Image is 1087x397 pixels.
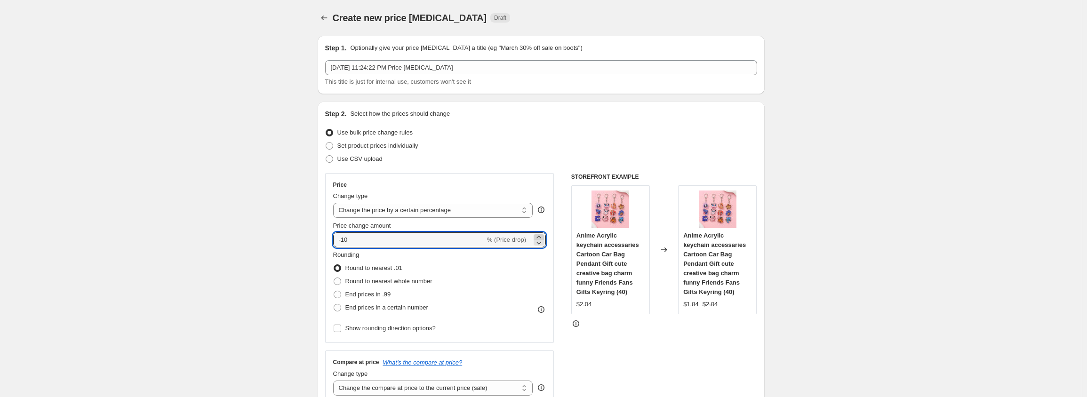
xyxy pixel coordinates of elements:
h6: STOREFRONT EXAMPLE [571,173,757,181]
button: Price change jobs [318,11,331,24]
span: Show rounding direction options? [345,325,436,332]
div: $1.84 [683,300,699,309]
span: Draft [494,14,506,22]
span: End prices in .99 [345,291,391,298]
span: Round to nearest whole number [345,278,432,285]
img: S3a05a7b3a2f74bc9ab06de6bb0fc9d34h_80x.webp [591,191,629,228]
strike: $2.04 [703,300,718,309]
span: Change type [333,370,368,377]
span: End prices in a certain number [345,304,428,311]
input: -15 [333,232,485,247]
div: help [536,383,546,392]
span: % (Price drop) [487,236,526,243]
span: Rounding [333,251,360,258]
span: Change type [333,192,368,199]
span: Use bulk price change rules [337,129,413,136]
span: Set product prices individually [337,142,418,149]
img: S3a05a7b3a2f74bc9ab06de6bb0fc9d34h_80x.webp [699,191,736,228]
button: What's the compare at price? [383,359,463,366]
h3: Price [333,181,347,189]
p: Select how the prices should change [350,109,450,119]
span: Create new price [MEDICAL_DATA] [333,13,487,23]
span: This title is just for internal use, customers won't see it [325,78,471,85]
span: Anime Acrylic keychain accessaries Cartoon Car Bag Pendant Gift cute creative bag charm funny Fri... [576,232,639,295]
span: Anime Acrylic keychain accessaries Cartoon Car Bag Pendant Gift cute creative bag charm funny Fri... [683,232,746,295]
input: 30% off holiday sale [325,60,757,75]
div: help [536,205,546,214]
span: Price change amount [333,222,391,229]
h2: Step 2. [325,109,347,119]
h3: Compare at price [333,358,379,366]
span: Round to nearest .01 [345,264,402,271]
p: Optionally give your price [MEDICAL_DATA] a title (eg "March 30% off sale on boots") [350,43,582,53]
h2: Step 1. [325,43,347,53]
div: $2.04 [576,300,592,309]
span: Use CSV upload [337,155,383,162]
